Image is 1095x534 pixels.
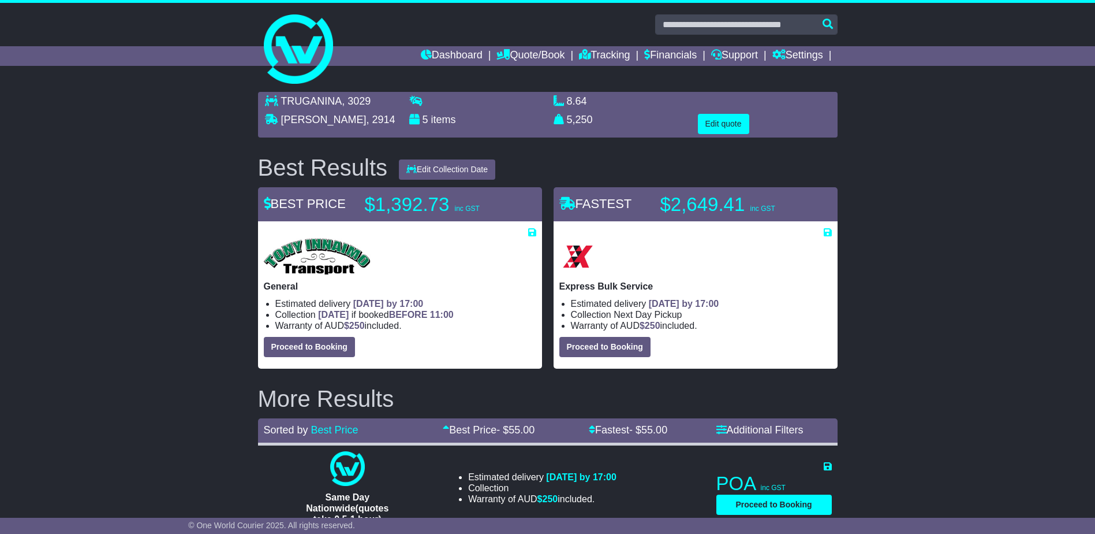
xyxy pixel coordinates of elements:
[275,309,536,320] li: Collection
[629,424,667,436] span: - $
[275,298,536,309] li: Estimated delivery
[571,320,832,331] li: Warranty of AUD included.
[318,310,453,320] span: if booked
[468,494,616,505] li: Warranty of AUD included.
[264,424,308,436] span: Sorted by
[559,337,651,357] button: Proceed to Booking
[454,205,479,213] span: inc GST
[716,424,804,436] a: Additional Filters
[711,46,758,66] a: Support
[649,299,719,309] span: [DATE] by 17:00
[546,472,616,482] span: [DATE] by 17:00
[716,472,832,495] p: POA
[537,494,558,504] span: $
[264,337,355,357] button: Proceed to Booking
[367,114,395,125] span: , 2914
[716,495,832,515] button: Proceed to Booking
[344,321,365,331] span: $
[281,95,342,107] span: TRUGANINA
[311,424,358,436] a: Best Price
[188,521,355,530] span: © One World Courier 2025. All rights reserved.
[543,494,558,504] span: 250
[614,310,682,320] span: Next Day Pickup
[589,424,667,436] a: Fastest- $55.00
[342,95,371,107] span: , 3029
[660,193,805,216] p: $2,649.41
[399,160,495,180] button: Edit Collection Date
[275,320,536,331] li: Warranty of AUD included.
[698,114,749,134] button: Edit quote
[559,196,632,211] span: FASTEST
[353,299,424,309] span: [DATE] by 17:00
[645,321,660,331] span: 250
[559,238,596,275] img: Border Express: Express Bulk Service
[567,95,587,107] span: 8.64
[330,451,365,486] img: One World Courier: Same Day Nationwide(quotes take 0.5-1 hour)
[430,310,454,320] span: 11:00
[496,46,565,66] a: Quote/Book
[641,424,667,436] span: 55.00
[318,310,349,320] span: [DATE]
[772,46,823,66] a: Settings
[468,483,616,494] li: Collection
[567,114,593,125] span: 5,250
[640,321,660,331] span: $
[509,424,535,436] span: 55.00
[264,196,346,211] span: BEST PRICE
[264,238,371,275] img: Tony Innaimo Transport: General
[421,46,483,66] a: Dashboard
[306,492,388,524] span: Same Day Nationwide(quotes take 0.5-1 hour)
[252,155,394,180] div: Best Results
[365,193,509,216] p: $1,392.73
[644,46,697,66] a: Financials
[431,114,456,125] span: items
[579,46,630,66] a: Tracking
[443,424,535,436] a: Best Price- $55.00
[423,114,428,125] span: 5
[264,281,536,292] p: General
[468,472,616,483] li: Estimated delivery
[571,298,832,309] li: Estimated delivery
[258,386,838,411] h2: More Results
[750,205,775,213] span: inc GST
[281,114,367,125] span: [PERSON_NAME]
[761,484,786,492] span: inc GST
[496,424,535,436] span: - $
[559,281,832,292] p: Express Bulk Service
[389,310,428,320] span: BEFORE
[349,321,365,331] span: 250
[571,309,832,320] li: Collection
